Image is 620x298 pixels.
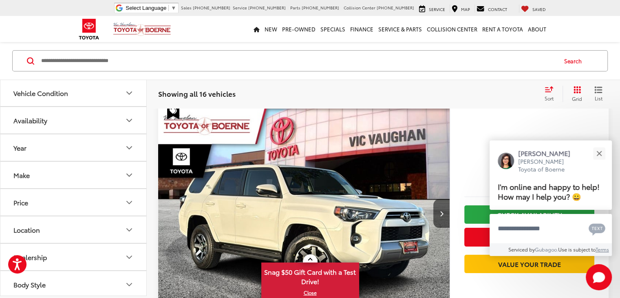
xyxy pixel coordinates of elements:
[113,22,171,36] img: Vic Vaughan Toyota of Boerne
[181,4,192,11] span: Sales
[13,89,68,97] div: Vehicle Condition
[171,5,176,11] span: ▼
[126,5,166,11] span: Select Language
[124,170,134,180] div: Make
[464,255,594,273] a: Value Your Trade
[126,5,176,11] a: Select Language​
[193,4,230,11] span: [PHONE_NUMBER]
[0,134,147,161] button: YearYear
[417,4,447,13] a: Service
[233,4,247,11] span: Service
[490,140,612,256] div: Close[PERSON_NAME][PERSON_NAME] Toyota of BoerneI'm online and happy to help! How may I help you?...
[461,6,470,12] span: Map
[556,51,594,71] button: Search
[74,16,104,42] img: Toyota
[488,6,507,12] span: Contact
[158,89,236,98] span: Showing all 16 vehicles
[563,86,588,102] button: Grid View
[572,95,582,102] span: Grid
[377,4,414,11] span: [PHONE_NUMBER]
[589,222,605,236] svg: Text
[13,226,40,234] div: Location
[13,198,28,206] div: Price
[429,6,445,12] span: Service
[248,4,286,11] span: [PHONE_NUMBER]
[13,144,26,151] div: Year
[586,264,612,290] svg: Start Chat
[262,263,358,288] span: Snag $50 Gift Card with a Test Drive!
[464,149,594,170] span: $42,200
[124,225,134,235] div: Location
[124,88,134,98] div: Vehicle Condition
[532,6,546,12] span: Saved
[498,181,600,202] span: I'm online and happy to help! How may I help you? 😀
[541,86,563,102] button: Select sort value
[474,4,509,13] a: Contact
[518,149,578,158] p: [PERSON_NAME]
[450,4,472,13] a: Map
[558,246,596,253] span: Use is subject to
[545,95,554,102] span: Sort
[124,280,134,289] div: Body Style
[40,51,556,71] input: Search by Make, Model, or Keyword
[433,199,450,228] button: Next image
[13,280,46,288] div: Body Style
[586,219,608,238] button: Chat with SMS
[525,16,549,42] a: About
[464,228,594,246] button: Get Price Now
[124,252,134,262] div: Dealership
[518,158,578,173] p: [PERSON_NAME] Toyota of Boerne
[13,171,30,179] div: Make
[590,145,608,162] button: Close
[588,86,609,102] button: List View
[0,271,147,298] button: Body StyleBody Style
[262,16,280,42] a: New
[535,246,558,253] a: Gubagoo.
[124,198,134,207] div: Price
[348,16,376,42] a: Finance
[168,5,169,11] span: ​
[594,95,602,102] span: List
[0,162,147,188] button: MakeMake
[0,107,147,133] button: AvailabilityAvailability
[0,216,147,243] button: LocationLocation
[586,264,612,290] button: Toggle Chat Window
[596,246,609,253] a: Terms
[167,104,179,119] span: Special
[0,80,147,106] button: Vehicle ConditionVehicle Condition
[124,143,134,153] div: Year
[464,174,594,182] span: [DATE] Price:
[13,253,47,261] div: Dealership
[318,16,348,42] a: Specials
[424,16,480,42] a: Collision Center
[344,4,375,11] span: Collision Center
[508,246,535,253] span: Serviced by
[0,244,147,270] button: DealershipDealership
[0,189,147,216] button: PricePrice
[490,214,612,243] textarea: Type your message
[251,16,262,42] a: Home
[124,116,134,125] div: Availability
[376,16,424,42] a: Service & Parts: Opens in a new tab
[302,4,339,11] span: [PHONE_NUMBER]
[519,4,548,13] a: My Saved Vehicles
[464,205,594,224] a: Check Availability
[280,16,318,42] a: Pre-Owned
[13,116,47,124] div: Availability
[480,16,525,42] a: Rent a Toyota
[290,4,300,11] span: Parts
